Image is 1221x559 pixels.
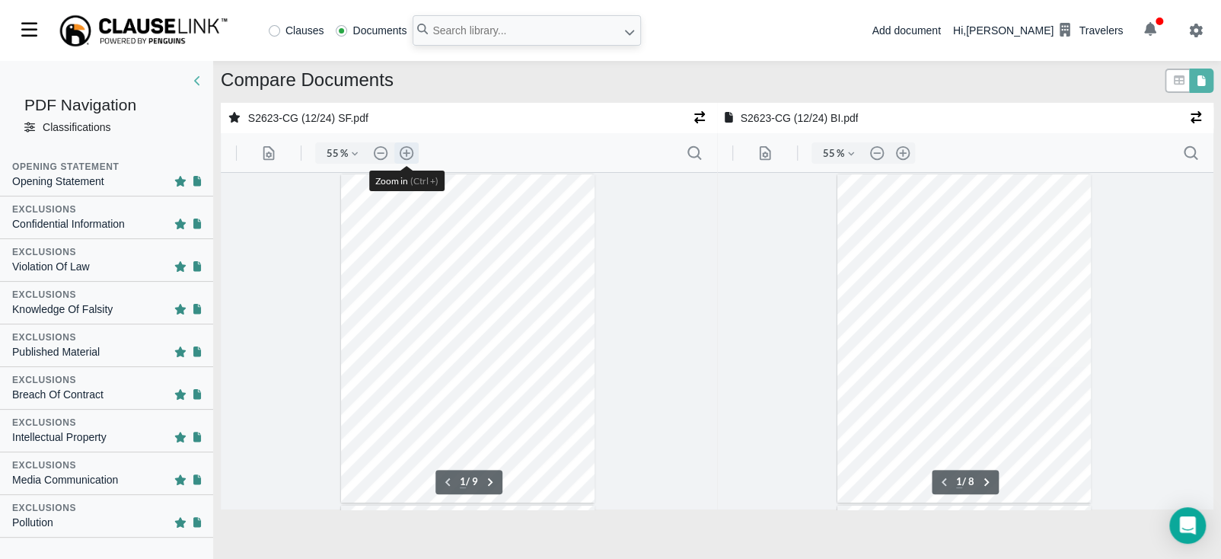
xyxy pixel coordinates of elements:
div: Exclusions [12,458,76,472]
div: Hi, [PERSON_NAME] [953,18,1123,43]
div: Exclusions [12,203,76,216]
div: Opening Statement [12,160,119,174]
button: Next page [260,340,279,358]
div: Exclusions [12,331,76,344]
label: Documents [336,25,406,36]
div: Knowledge Of Falsity [12,302,113,318]
div: Exclusions [12,288,76,302]
div: Exclusions [12,245,76,259]
div: Add document [872,23,940,39]
div: Violation Of Law [12,259,90,275]
span: S2623-CG (12/24) SF.pdf [248,110,368,126]
div: Collapse Panel [12,73,201,89]
div: Travelers [1079,23,1123,39]
div: Published Material [12,344,100,360]
div: Open Intercom Messenger [1169,507,1206,544]
span: S2623-CG (12/24) BI.pdf [741,110,859,126]
div: Zoom in [155,42,218,53]
div: Exclusions [12,416,76,430]
div: Pollution [12,515,53,531]
div: Intellectual Property [12,430,107,446]
form: / 9 [239,342,257,355]
div: Media Communication [12,472,118,488]
h4: PDF Navigation [24,95,189,114]
span: (Ctrl +) [190,42,218,53]
input: Set page [239,342,245,355]
input: Search library... [413,15,641,46]
iframe: webviewer [717,133,1213,509]
label: Clauses [269,25,324,36]
div: Opening Statement [12,174,104,190]
div: Exclusions [12,501,76,515]
iframe: webviewer [221,133,717,509]
div: Classifications [43,120,110,136]
div: Breach Of Contract [12,387,104,403]
img: ClauseLink [58,14,229,48]
div: Compare Documents [221,69,394,103]
div: Exclusions [12,373,76,387]
div: Confidential Information [12,216,125,232]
